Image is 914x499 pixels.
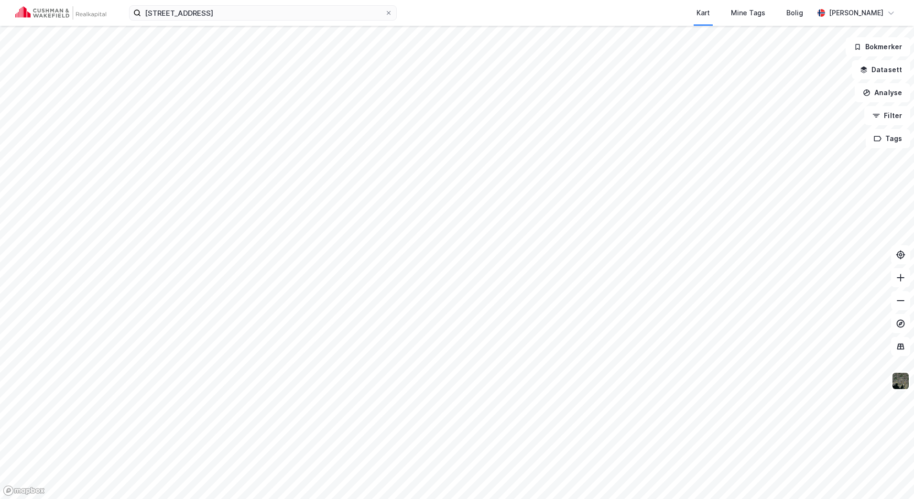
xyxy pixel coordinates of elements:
button: Tags [866,129,910,148]
button: Bokmerker [846,37,910,56]
div: Mine Tags [731,7,765,19]
iframe: Chat Widget [866,453,914,499]
button: Analyse [855,83,910,102]
img: 9k= [892,372,910,390]
input: Søk på adresse, matrikkel, gårdeiere, leietakere eller personer [141,6,385,20]
button: Filter [864,106,910,125]
a: Mapbox homepage [3,485,45,496]
div: [PERSON_NAME] [829,7,883,19]
div: Kart [696,7,710,19]
div: Kontrollprogram for chat [866,453,914,499]
button: Datasett [852,60,910,79]
img: cushman-wakefield-realkapital-logo.202ea83816669bd177139c58696a8fa1.svg [15,6,106,20]
div: Bolig [786,7,803,19]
